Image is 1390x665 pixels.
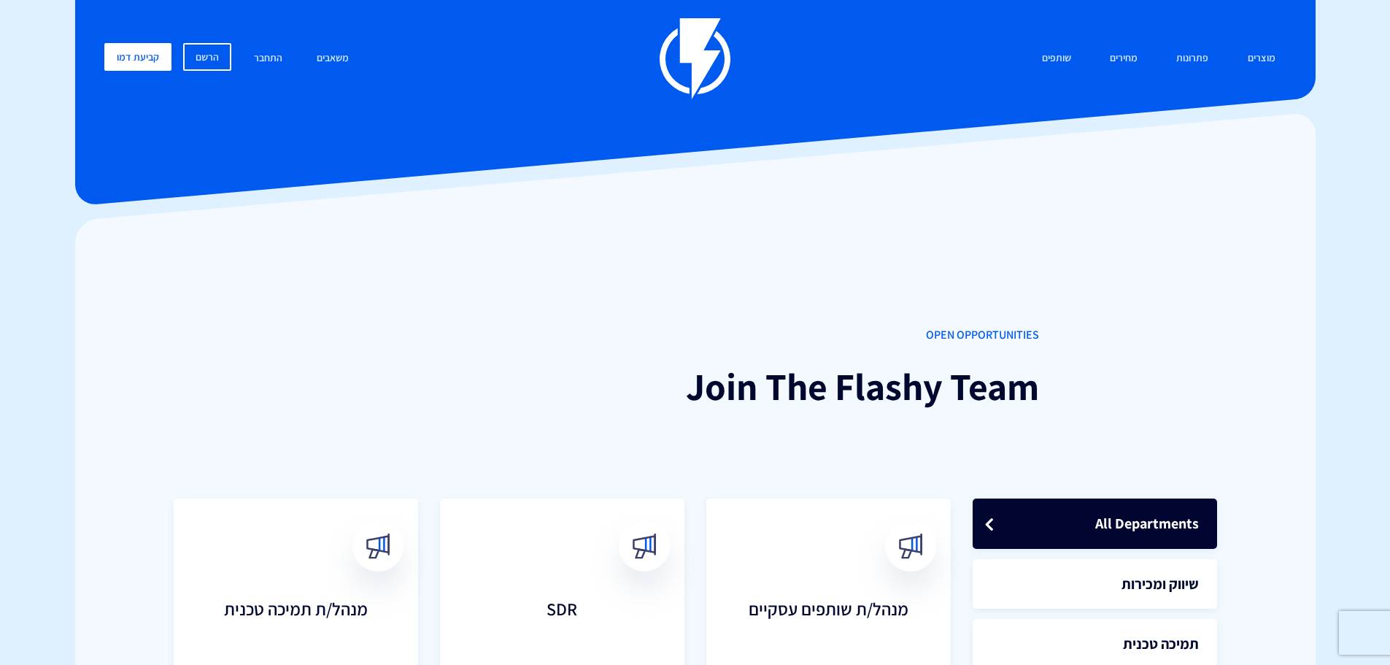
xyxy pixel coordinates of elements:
[973,499,1217,549] a: All Departments
[306,43,360,74] a: משאבים
[188,599,404,658] h3: מנהל/ת תמיכה טכנית
[1165,43,1219,74] a: פתרונות
[1099,43,1148,74] a: מחירים
[243,43,293,74] a: התחבר
[351,327,1039,344] span: OPEN OPPORTUNITIES
[631,534,657,559] img: broadcast.svg
[973,559,1217,610] a: שיווק ומכירות
[351,366,1039,407] h1: Join The Flashy Team
[897,534,923,559] img: broadcast.svg
[455,599,670,658] h3: SDR
[183,43,231,71] a: הרשם
[365,534,390,559] img: broadcast.svg
[104,43,171,71] a: קביעת דמו
[1031,43,1082,74] a: שותפים
[1237,43,1286,74] a: מוצרים
[721,599,936,658] h3: מנהל/ת שותפים עסקיים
